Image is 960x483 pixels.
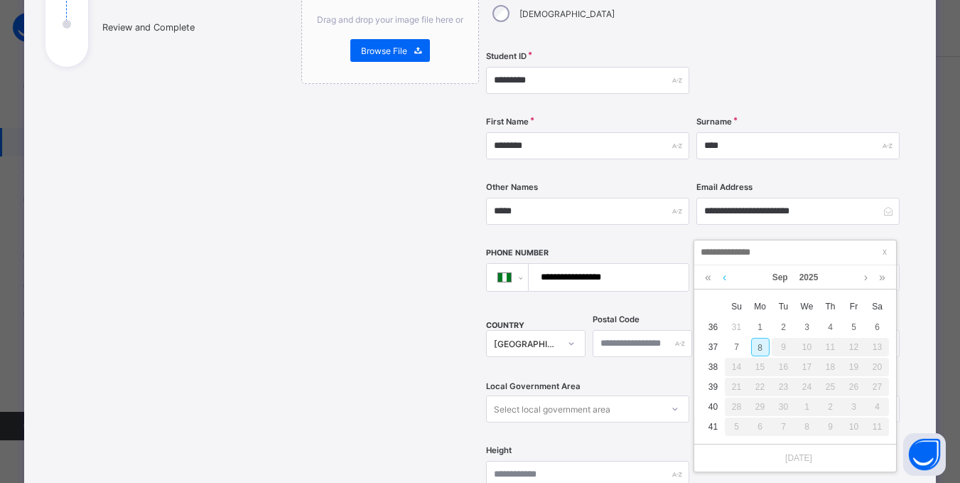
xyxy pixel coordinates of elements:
div: 30 [772,398,795,416]
div: 12 [842,338,865,356]
div: 9 [772,338,795,356]
td: September 30, 2025 [772,397,795,417]
td: September 29, 2025 [748,397,772,417]
td: September 10, 2025 [795,337,819,357]
div: 1 [795,398,819,416]
div: 26 [842,378,865,396]
button: Open asap [903,433,946,476]
label: Other Names [486,182,538,192]
div: 11 [865,418,889,436]
td: September 21, 2025 [725,377,748,397]
td: October 11, 2025 [865,417,889,437]
div: 19 [842,358,865,376]
label: First Name [486,117,529,127]
td: September 26, 2025 [842,377,865,397]
div: 5 [845,318,863,336]
td: September 1, 2025 [748,317,772,337]
td: October 8, 2025 [795,417,819,437]
label: Email Address [696,182,753,192]
th: Tue [772,296,795,317]
td: September 7, 2025 [725,337,748,357]
span: Tu [772,300,795,313]
td: September 23, 2025 [772,377,795,397]
td: October 9, 2025 [819,417,842,437]
td: 39 [701,377,725,397]
div: 5 [725,418,748,436]
label: Height [486,445,512,455]
td: September 9, 2025 [772,337,795,357]
div: 7 [772,418,795,436]
div: 16 [772,358,795,376]
td: September 4, 2025 [819,317,842,337]
td: October 1, 2025 [795,397,819,417]
td: October 2, 2025 [819,397,842,417]
span: Th [819,300,842,313]
a: Next month (PageDown) [861,265,871,290]
th: Sun [725,296,748,317]
a: Previous month (PageUp) [719,265,730,290]
div: 13 [865,338,889,356]
div: 23 [772,378,795,396]
div: 15 [748,358,772,376]
td: September 11, 2025 [819,337,842,357]
span: Sa [865,300,889,313]
span: We [795,300,819,313]
span: Local Government Area [486,381,581,391]
div: [GEOGRAPHIC_DATA] [494,339,559,349]
label: Postal Code [593,314,640,324]
td: September 22, 2025 [748,377,772,397]
a: Next year (Control + right) [875,265,889,290]
td: September 18, 2025 [819,357,842,377]
label: Surname [696,117,732,127]
td: September 5, 2025 [842,317,865,337]
div: 20 [865,358,889,376]
td: September 16, 2025 [772,357,795,377]
div: 22 [748,378,772,396]
span: Drag and drop your image file here or [317,14,463,25]
div: 8 [751,338,770,356]
div: 3 [842,398,865,416]
div: 29 [748,398,772,416]
td: 41 [701,417,725,437]
td: September 19, 2025 [842,357,865,377]
td: October 10, 2025 [842,417,865,437]
label: Student ID [486,51,527,61]
td: September 20, 2025 [865,357,889,377]
div: 10 [842,418,865,436]
div: 27 [865,378,889,396]
th: Sat [865,296,889,317]
td: September 3, 2025 [795,317,819,337]
div: 9 [819,418,842,436]
label: Phone Number [486,248,549,258]
td: 38 [701,357,725,377]
div: 1 [751,318,770,336]
a: Sep [767,265,794,290]
div: 7 [728,338,746,356]
a: Last year (Control + left) [701,265,715,290]
div: 6 [868,318,887,336]
td: September 25, 2025 [819,377,842,397]
td: September 27, 2025 [865,377,889,397]
div: 3 [798,318,816,336]
span: Fr [842,300,865,313]
div: 6 [748,418,772,436]
div: 2 [819,398,842,416]
td: September 15, 2025 [748,357,772,377]
td: August 31, 2025 [725,317,748,337]
div: 2 [775,318,793,336]
span: Mo [748,300,772,313]
td: October 5, 2025 [725,417,748,437]
td: September 17, 2025 [795,357,819,377]
td: September 24, 2025 [795,377,819,397]
td: September 6, 2025 [865,317,889,337]
div: 31 [728,318,746,336]
td: September 14, 2025 [725,357,748,377]
span: COUNTRY [486,321,524,330]
td: October 4, 2025 [865,397,889,417]
td: September 8, 2025 [748,337,772,357]
td: September 28, 2025 [725,397,748,417]
div: 24 [795,378,819,396]
a: [DATE] [778,452,812,465]
td: September 12, 2025 [842,337,865,357]
div: 18 [819,358,842,376]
